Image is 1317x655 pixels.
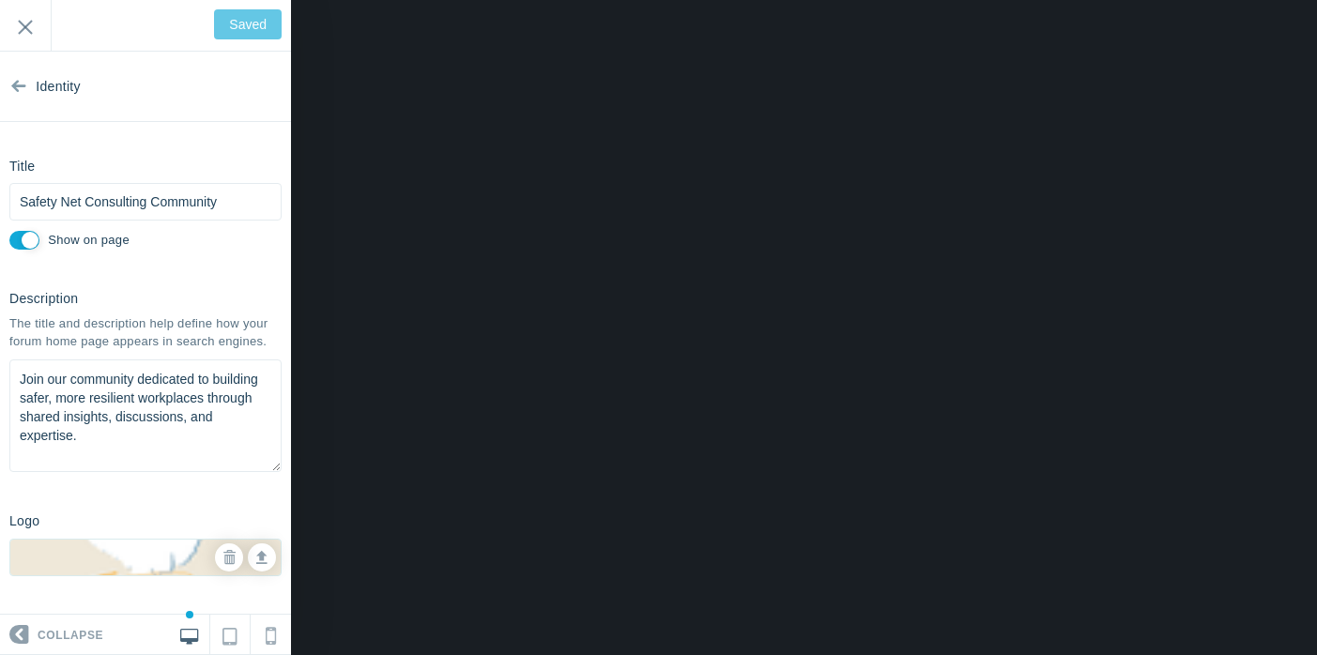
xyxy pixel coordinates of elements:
[9,359,282,472] textarea: Join our community dedicated to building safer, more resilient workplaces through shared insights...
[38,616,103,655] span: Collapse
[36,52,81,122] span: Identity
[9,514,39,528] h6: Logo
[9,160,35,174] h6: Title
[9,231,39,250] input: Display the title on the body of the page
[9,315,282,350] div: The title and description help define how your forum home page appears in search engines.
[48,232,130,250] label: Display the title on the body of the page
[9,292,78,306] h6: Description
